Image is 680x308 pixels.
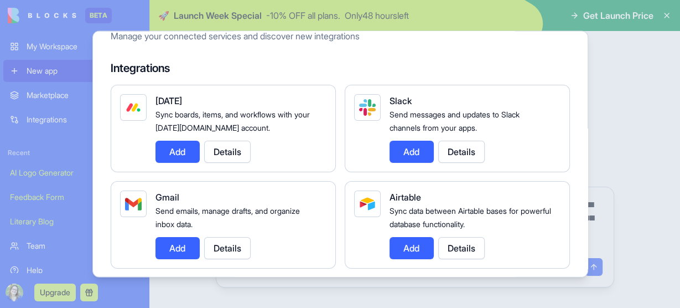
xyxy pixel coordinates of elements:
[390,206,551,229] span: Sync data between Airtable bases for powerful database functionality.
[155,206,300,229] span: Send emails, manage drafts, and organize inbox data.
[111,29,570,43] p: Manage your connected services and discover new integrations
[438,141,485,163] button: Details
[390,95,412,106] span: Slack
[390,141,434,163] button: Add
[155,95,182,106] span: [DATE]
[390,192,421,203] span: Airtable
[390,110,520,132] span: Send messages and updates to Slack channels from your apps.
[155,192,179,203] span: Gmail
[204,237,251,259] button: Details
[438,237,485,259] button: Details
[390,237,434,259] button: Add
[155,110,310,132] span: Sync boards, items, and workflows with your [DATE][DOMAIN_NAME] account.
[111,60,570,76] h4: Integrations
[204,141,251,163] button: Details
[155,141,200,163] button: Add
[155,237,200,259] button: Add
